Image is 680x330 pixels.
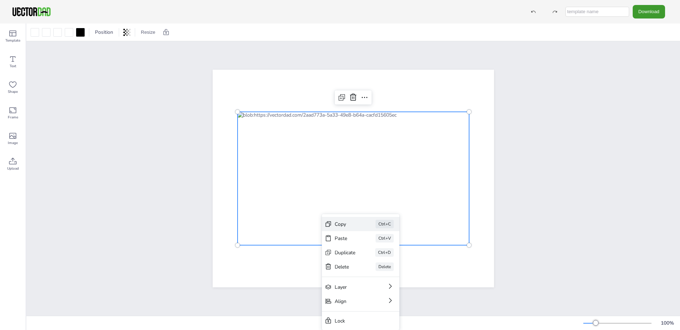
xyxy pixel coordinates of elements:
[8,115,18,120] span: Frame
[7,166,19,171] span: Upload
[375,248,394,257] div: Ctrl+D
[335,235,356,242] div: Paste
[8,140,18,146] span: Image
[10,63,16,69] span: Text
[335,298,367,305] div: Align
[335,284,367,291] div: Layer
[5,38,20,43] span: Template
[138,27,158,38] button: Resize
[335,264,356,270] div: Delete
[376,220,394,228] div: Ctrl+C
[633,5,665,18] button: Download
[335,318,377,324] div: Lock
[659,320,676,326] div: 100 %
[335,221,356,228] div: Copy
[335,249,355,256] div: Duplicate
[376,262,394,271] div: Delete
[8,89,18,95] span: Shape
[565,7,629,17] input: template name
[376,234,394,243] div: Ctrl+V
[11,6,52,17] img: VectorDad-1.png
[94,29,115,36] span: Position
